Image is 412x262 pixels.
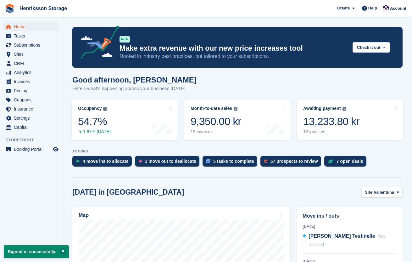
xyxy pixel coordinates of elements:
a: menu [3,145,59,154]
h2: Move ins / outs [303,212,397,220]
div: 13,233.80 kr [303,115,359,128]
span: Pricing [14,86,52,95]
span: Settings [14,114,52,122]
span: Not allocated [309,234,384,247]
a: menu [3,86,59,95]
span: Vallentuna [374,189,394,196]
span: Sites [14,50,52,59]
span: Capital [14,123,52,132]
a: Month-to-date sales 9,350.00 kr 13 invoices [184,100,291,140]
span: Site: [365,189,374,196]
a: [PERSON_NAME] Testinelle Not allocated [303,232,397,249]
div: 5 tasks to complete [213,159,254,164]
a: Preview store [52,145,59,153]
span: Coupons [14,95,52,104]
div: Awaiting payment [303,106,341,111]
button: Site: Vallentuna [361,187,403,197]
a: menu [3,114,59,122]
span: Home [14,22,52,31]
img: icon-info-grey-7440780725fd019a000dd9b08b2336e03edf1995a4989e88bcd33f0948082b44.svg [103,107,107,111]
img: deal-1b604bf984904fb50ccaf53a9ad4b4a5d6e5aea283cecdc64d6e3604feb123c2.svg [328,159,333,163]
a: menu [3,77,59,86]
div: 1.67% [DATE] [78,129,111,134]
a: menu [3,68,59,77]
a: 5 tasks to complete [203,156,260,170]
div: 7 open deals [337,159,363,164]
div: 4 move ins to allocate [83,159,129,164]
a: menu [3,31,59,40]
span: Account [390,5,406,12]
img: price-adjustments-announcement-icon-8257ccfd72463d97f412b2fc003d46551f7dbcb40ab6d574587a9cd5c0d94... [75,26,119,61]
a: menu [3,50,59,59]
div: 57 prospects to review [270,159,318,164]
p: Signed in successfully. [4,245,69,258]
div: 54.7% [78,115,111,128]
img: icon-info-grey-7440780725fd019a000dd9b08b2336e03edf1995a4989e88bcd33f0948082b44.svg [234,107,237,111]
span: Invoices [14,77,52,86]
p: Rooted in industry best practices, but tailored to your subscriptions. [120,53,348,60]
span: CRM [14,59,52,68]
div: Month-to-date sales [191,106,232,111]
a: 4 move ins to allocate [72,156,135,170]
a: menu [3,59,59,68]
span: Booking Portal [14,145,52,154]
div: 9,350.00 kr [191,115,241,128]
img: task-75834270c22a3079a89374b754ae025e5fb1db73e45f91037f5363f120a921f8.svg [206,159,210,163]
span: Insurance [14,105,52,113]
a: 57 prospects to review [260,156,324,170]
img: prospect-51fa495bee0391a8d652442698ab0144808aea92771e9ea1ae160a38d050c398.svg [264,159,267,163]
div: Occupancy [78,106,102,111]
p: ACTIONS [72,149,403,153]
span: Help [368,5,377,11]
a: Awaiting payment 13,233.80 kr 12 invoices [297,100,403,140]
img: Joel Isaksson [383,5,389,11]
span: Create [337,5,350,11]
h1: Good afternoon, [PERSON_NAME] [72,76,197,84]
a: menu [3,95,59,104]
div: 12 invoices [303,129,359,134]
a: 7 open deals [324,156,370,170]
a: Henriksson Storage [17,3,70,14]
p: Make extra revenue with our new price increases tool [120,44,348,53]
a: menu [3,41,59,49]
img: icon-info-grey-7440780725fd019a000dd9b08b2336e03edf1995a4989e88bcd33f0948082b44.svg [342,107,346,111]
span: Analytics [14,68,52,77]
div: NEW [120,36,130,43]
a: menu [3,22,59,31]
span: [PERSON_NAME] Testinelle [309,233,375,239]
a: menu [3,105,59,113]
a: 1 move out to deallocate [135,156,203,170]
div: [DATE] [303,224,397,229]
img: move_outs_to_deallocate_icon-f764333ba52eb49d3ac5e1228854f67142a1ed5810a6f6cc68b1a99e826820c5.svg [139,159,142,163]
div: 13 invoices [191,129,241,134]
a: Occupancy 54.7% 1.67% [DATE] [72,100,178,140]
button: Check it out → [353,42,390,53]
span: Tasks [14,31,52,40]
img: stora-icon-8386f47178a22dfd0bd8f6a31ec36ba5ce8667c1dd55bd0f319d3a0aa187defe.svg [5,4,14,13]
span: Storefront [6,137,63,143]
img: move_ins_to_allocate_icon-fdf77a2bb77ea45bf5b3d319d69a93e2d87916cf1d5bf7949dd705db3b84f3ca.svg [76,159,80,163]
h2: [DATE] in [GEOGRAPHIC_DATA] [72,188,184,196]
span: Subscriptions [14,41,52,49]
a: menu [3,123,59,132]
div: 1 move out to deallocate [145,159,196,164]
h2: Map [79,213,89,218]
p: Here's what's happening across your business [DATE] [72,85,197,92]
